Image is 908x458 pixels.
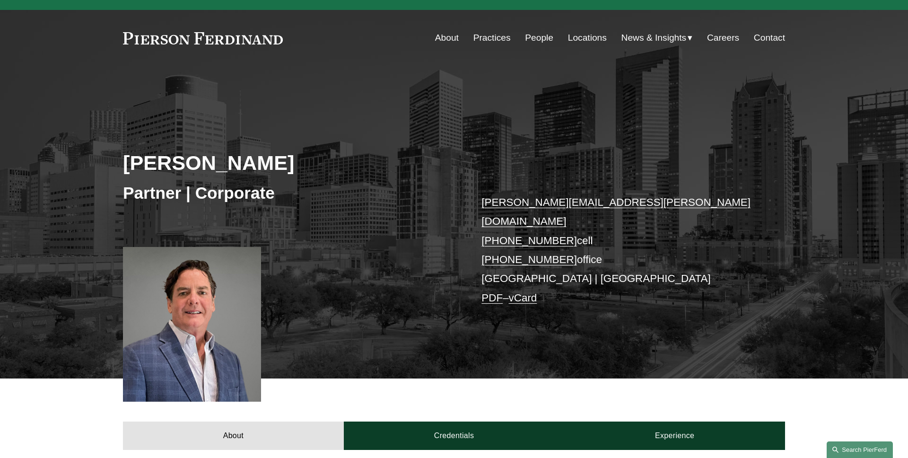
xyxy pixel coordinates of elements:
h3: Partner | Corporate [123,183,454,203]
a: folder dropdown [621,29,693,47]
span: News & Insights [621,30,687,46]
a: Careers [707,29,739,47]
a: vCard [509,292,537,304]
p: cell office [GEOGRAPHIC_DATA] | [GEOGRAPHIC_DATA] – [481,193,757,308]
a: [PHONE_NUMBER] [481,254,577,265]
a: [PHONE_NUMBER] [481,235,577,247]
a: Experience [564,422,785,450]
a: People [525,29,553,47]
a: Search this site [827,441,893,458]
a: [PERSON_NAME][EMAIL_ADDRESS][PERSON_NAME][DOMAIN_NAME] [481,196,751,227]
a: About [435,29,459,47]
h2: [PERSON_NAME] [123,150,454,175]
a: Credentials [344,422,565,450]
a: Contact [754,29,785,47]
a: Practices [473,29,511,47]
a: About [123,422,344,450]
a: PDF [481,292,503,304]
a: Locations [568,29,607,47]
